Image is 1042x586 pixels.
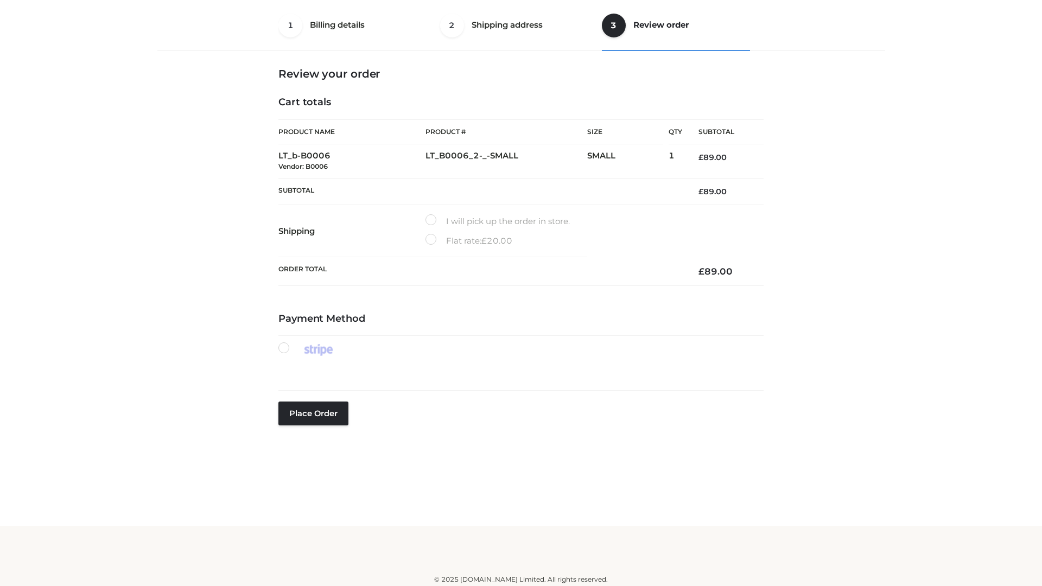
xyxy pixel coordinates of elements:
div: © 2025 [DOMAIN_NAME] Limited. All rights reserved. [161,574,881,585]
th: Size [587,120,663,144]
bdi: 89.00 [698,187,727,196]
button: Place order [278,402,348,425]
td: 1 [669,144,682,179]
label: I will pick up the order in store. [425,214,570,228]
h4: Cart totals [278,97,764,109]
span: £ [698,266,704,277]
bdi: 89.00 [698,266,733,277]
bdi: 89.00 [698,152,727,162]
h4: Payment Method [278,313,764,325]
th: Subtotal [278,178,682,205]
span: £ [698,187,703,196]
th: Product # [425,119,587,144]
th: Product Name [278,119,425,144]
td: LT_B0006_2-_-SMALL [425,144,587,179]
bdi: 20.00 [481,235,512,246]
small: Vendor: B0006 [278,162,328,170]
th: Order Total [278,257,682,286]
h3: Review your order [278,67,764,80]
th: Qty [669,119,682,144]
th: Shipping [278,205,425,257]
span: £ [481,235,487,246]
td: SMALL [587,144,669,179]
label: Flat rate: [425,234,512,248]
span: £ [698,152,703,162]
td: LT_b-B0006 [278,144,425,179]
th: Subtotal [682,120,764,144]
